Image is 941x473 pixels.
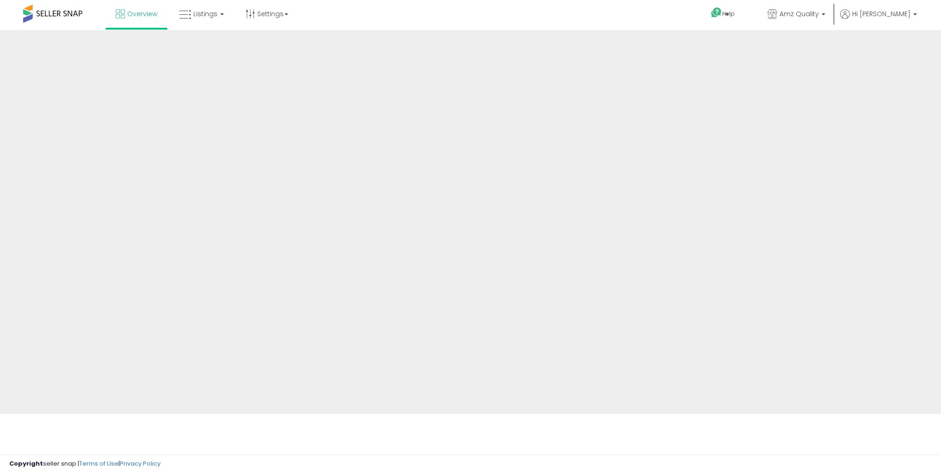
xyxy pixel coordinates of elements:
span: Amz Quality [780,9,819,18]
span: Overview [127,9,157,18]
span: Help [722,10,735,18]
i: Get Help [711,7,722,18]
a: Hi [PERSON_NAME] [840,9,917,28]
span: Listings [193,9,217,18]
span: Hi [PERSON_NAME] [852,9,910,18]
